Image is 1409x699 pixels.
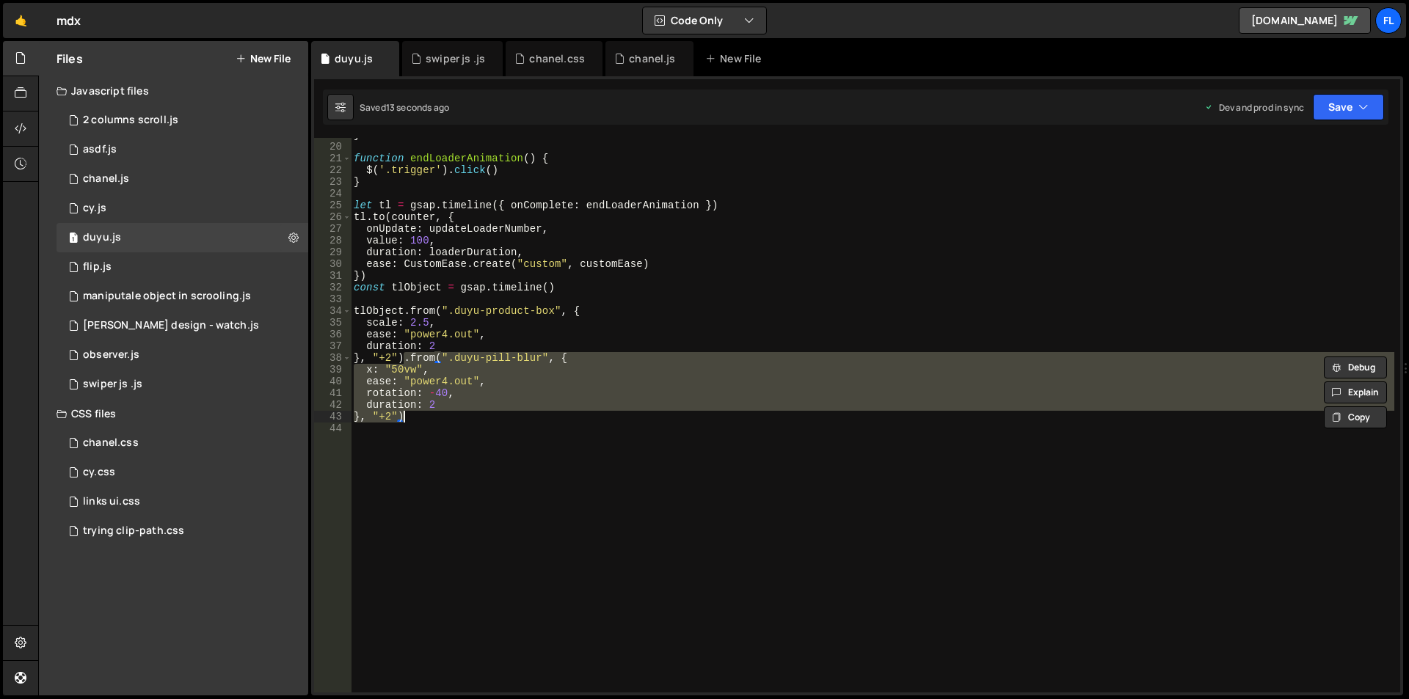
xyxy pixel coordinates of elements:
div: 39 [314,364,352,376]
div: cy.css [83,466,115,479]
div: 14087/37273.js [57,252,308,282]
div: 28 [314,235,352,246]
div: swiper js .js [426,51,485,66]
div: [PERSON_NAME] design - watch.js [83,319,259,332]
div: cy.js [83,202,106,215]
a: fl [1375,7,1402,34]
div: 44 [314,422,352,434]
div: 27 [314,223,352,235]
div: swiper js .js [83,378,142,391]
div: 14087/45503.js [57,223,308,252]
div: 22 [314,164,352,176]
div: duyu.js [335,51,373,66]
div: 32 [314,282,352,293]
div: New File [705,51,767,66]
div: 14087/45251.css [57,428,308,458]
div: 34 [314,305,352,317]
div: 14087/44196.css [57,458,308,487]
div: links ui.css [83,495,140,508]
div: 24 [314,188,352,200]
div: 14087/36400.css [57,516,308,546]
div: 43 [314,411,352,422]
div: 29 [314,246,352,258]
div: chanel.js [83,172,129,186]
div: 14087/36120.js [57,282,308,311]
div: Javascript files [39,76,308,106]
div: asdf.js [83,143,117,156]
span: 1 [69,233,78,245]
h2: Files [57,51,83,67]
button: Save [1313,94,1384,120]
div: 33 [314,293,352,305]
div: duyu.js [83,231,121,244]
div: 35 [314,317,352,329]
button: Code Only [643,7,766,34]
div: chanel.js [629,51,675,66]
div: 25 [314,200,352,211]
div: 41 [314,387,352,399]
div: 14087/45247.js [57,164,308,194]
div: 40 [314,376,352,387]
div: chanel.css [83,436,139,450]
div: 14087/37841.css [57,487,308,516]
div: Saved [360,101,449,114]
div: 37 [314,340,352,352]
div: 23 [314,176,352,188]
div: Dev and prod in sync [1204,101,1304,114]
button: Copy [1324,406,1387,428]
div: flip.js [83,260,112,274]
div: 14087/36990.js [57,340,308,370]
div: 2 columns scroll.js [83,114,178,127]
div: 31 [314,270,352,282]
div: 14087/45370.js [57,370,308,399]
div: 14087/35941.js [57,311,308,340]
div: mdx [57,12,81,29]
div: trying clip-path.css [83,524,184,538]
div: 21 [314,153,352,164]
div: 38 [314,352,352,364]
div: 14087/36530.js [57,106,308,135]
button: New File [236,53,291,65]
div: 26 [314,211,352,223]
div: 14087/43937.js [57,135,308,164]
div: 36 [314,329,352,340]
a: 🤙 [3,3,39,38]
div: CSS files [39,399,308,428]
button: Explain [1324,381,1387,403]
div: 30 [314,258,352,270]
div: observer.js [83,348,139,362]
div: 13 seconds ago [386,101,449,114]
div: 14087/44148.js [57,194,308,223]
div: maniputale object in scrooling.js [83,290,251,303]
div: chanel.css [529,51,585,66]
a: [DOMAIN_NAME] [1239,7,1371,34]
button: Debug [1324,356,1387,378]
div: 42 [314,399,352,411]
div: 20 [314,141,352,153]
